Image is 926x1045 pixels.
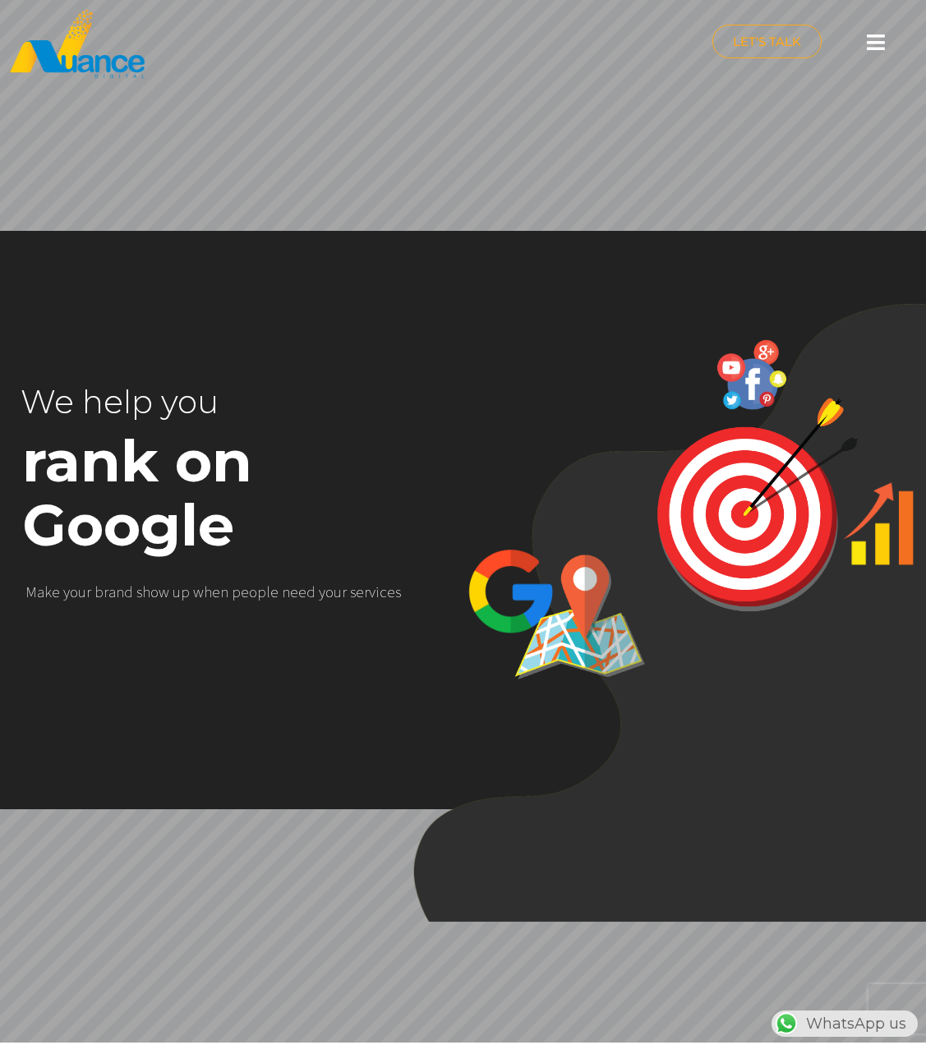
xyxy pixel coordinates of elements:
[306,582,316,601] div: d
[212,582,220,601] div: e
[70,582,78,601] div: o
[325,582,334,601] div: o
[108,582,116,601] div: a
[772,1010,918,1037] div: WhatsApp us
[116,582,124,601] div: n
[232,582,241,601] div: p
[364,582,369,601] div: r
[8,8,455,80] a: nuance-qatar_logo
[319,582,325,601] div: y
[733,35,801,48] span: LET'S TALK
[142,582,150,601] div: h
[282,582,290,601] div: n
[136,582,142,601] div: s
[395,582,401,601] div: s
[193,582,204,601] div: w
[350,582,356,601] div: s
[241,582,249,601] div: e
[104,582,108,601] div: r
[387,582,395,601] div: e
[124,582,133,601] div: d
[380,582,387,601] div: c
[52,582,60,601] div: e
[712,25,822,58] a: LET'S TALK
[21,370,422,434] rs-layer: We help you
[342,582,347,601] div: r
[257,582,266,601] div: p
[375,582,380,601] div: i
[356,582,364,601] div: e
[181,582,190,601] div: p
[78,582,86,601] div: u
[334,582,342,601] div: u
[94,582,104,601] div: b
[369,582,375,601] div: v
[63,582,70,601] div: y
[204,582,212,601] div: h
[290,582,298,601] div: e
[150,582,159,601] div: o
[773,1010,799,1037] img: WhatsApp
[22,429,529,557] rs-layer: rank on Google
[173,582,181,601] div: u
[44,582,52,601] div: k
[266,582,270,601] div: l
[37,582,44,601] div: a
[249,582,257,601] div: o
[298,582,306,601] div: e
[8,8,146,80] img: nuance-qatar_logo
[270,582,279,601] div: e
[220,582,228,601] div: n
[772,1015,918,1033] a: WhatsAppWhatsApp us
[159,582,169,601] div: w
[25,582,37,601] div: M
[86,582,91,601] div: r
